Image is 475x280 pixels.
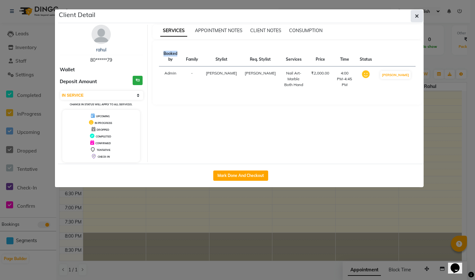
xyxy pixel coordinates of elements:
h3: ₹0 [133,76,143,85]
span: DROPPED [97,128,109,131]
span: Deposit Amount [60,78,97,85]
th: Stylist [202,47,241,66]
th: Family [182,47,202,66]
td: - [182,66,202,92]
th: Time [333,47,356,66]
th: Req. Stylist [241,47,280,66]
small: Change in status will apply to all services. [70,103,132,106]
iframe: chat widget [448,254,469,274]
div: Nail Art-Marble Both Hand [284,70,303,88]
span: TENTATIVE [97,148,110,152]
a: rahul [96,47,106,53]
span: IN PROGRESS [95,121,112,125]
th: Status [356,47,376,66]
h5: Client Detail [59,10,95,20]
div: ₹2,000.00 [311,70,329,76]
span: APPOINTMENT NOTES [195,28,242,33]
span: UPCOMING [96,115,110,118]
th: Booked by [159,47,182,66]
span: Wallet [60,66,75,74]
span: CONFIRMED [95,142,111,145]
span: SERVICES [160,25,187,37]
th: Price [307,47,333,66]
button: Mark Done And Checkout [213,171,268,181]
span: [PERSON_NAME] [245,71,276,75]
span: [PERSON_NAME] [206,71,237,75]
th: Services [280,47,307,66]
span: COMPLETED [96,135,111,138]
span: CLIENT NOTES [250,28,281,33]
td: 4:00 PM-4:45 PM [333,66,356,92]
img: avatar [92,25,111,44]
button: [PERSON_NAME] [380,71,411,79]
td: Admin [159,66,182,92]
span: CHECK-IN [98,155,110,158]
span: CONSUMPTION [289,28,322,33]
